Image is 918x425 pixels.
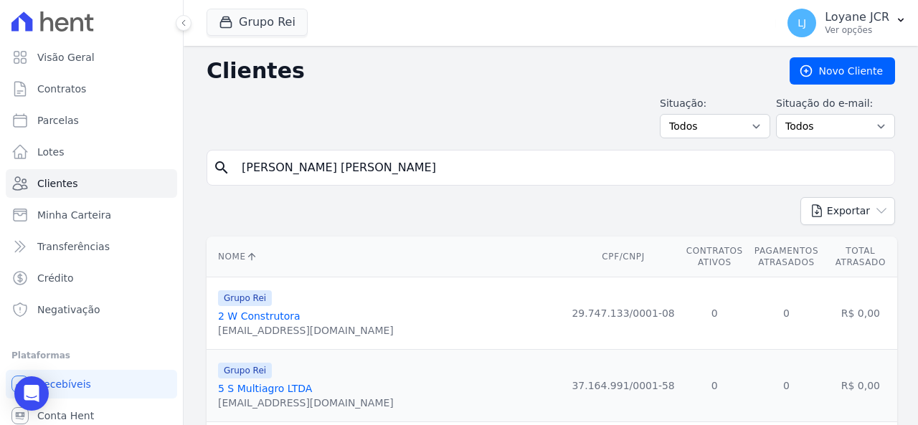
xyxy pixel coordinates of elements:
td: 0 [681,277,749,350]
span: Minha Carteira [37,208,111,222]
i: search [213,159,230,176]
td: 0 [749,277,824,350]
a: Transferências [6,232,177,261]
div: [EMAIL_ADDRESS][DOMAIN_NAME] [218,396,394,410]
button: Grupo Rei [207,9,308,36]
button: LJ Loyane JCR Ver opções [776,3,918,43]
td: 29.747.133/0001-08 [566,277,680,350]
a: Crédito [6,264,177,292]
h2: Clientes [207,58,767,84]
a: Negativação [6,295,177,324]
td: R$ 0,00 [824,350,896,422]
th: Nome [207,237,566,277]
span: Contratos [37,82,86,96]
span: Lotes [37,145,65,159]
span: Conta Hent [37,409,94,423]
div: [EMAIL_ADDRESS][DOMAIN_NAME] [218,323,394,338]
span: Recebíveis [37,377,91,391]
th: Total Atrasado [824,237,896,277]
span: Crédito [37,271,74,285]
a: Minha Carteira [6,201,177,229]
a: Contratos [6,75,177,103]
span: Grupo Rei [218,363,272,378]
a: Lotes [6,138,177,166]
input: Buscar por nome, CPF ou e-mail [233,153,889,182]
a: Recebíveis [6,370,177,398]
div: Open Intercom Messenger [14,376,49,411]
a: Novo Cliente [790,57,895,85]
span: Grupo Rei [218,290,272,306]
span: Transferências [37,239,110,254]
a: 2 W Construtora [218,310,301,322]
td: 0 [749,350,824,422]
button: Exportar [800,197,895,225]
td: 0 [681,350,749,422]
label: Situação: [660,96,770,111]
th: CPF/CNPJ [566,237,680,277]
a: Parcelas [6,106,177,135]
p: Ver opções [825,24,889,36]
th: Contratos Ativos [681,237,749,277]
th: Pagamentos Atrasados [749,237,824,277]
a: Clientes [6,169,177,198]
div: Plataformas [11,347,171,364]
a: 5 S Multiagro LTDA [218,383,312,394]
span: Negativação [37,302,100,317]
td: R$ 0,00 [824,277,896,350]
p: Loyane JCR [825,10,889,24]
span: Clientes [37,176,77,191]
span: Visão Geral [37,50,95,65]
span: Parcelas [37,113,79,128]
a: Visão Geral [6,43,177,72]
span: LJ [798,18,806,28]
label: Situação do e-mail: [776,96,895,111]
td: 37.164.991/0001-58 [566,350,680,422]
